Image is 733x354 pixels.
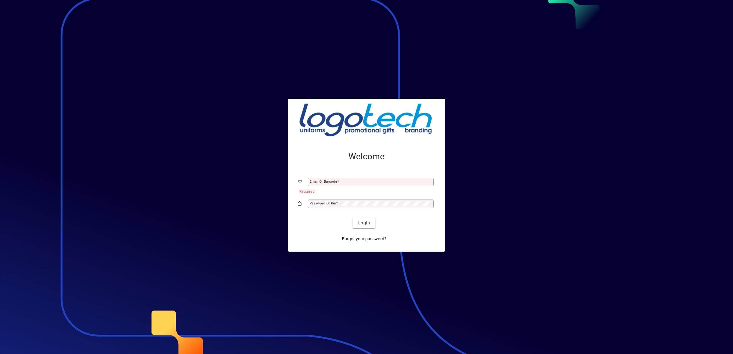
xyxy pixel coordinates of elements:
mat-label: Password or Pin [309,201,336,205]
button: Login [353,217,375,228]
h2: Welcome [298,151,435,162]
span: Forgot your password? [342,236,386,242]
a: Forgot your password? [340,233,389,244]
mat-label: Email or Barcode [309,179,337,184]
span: Login [358,220,370,226]
mat-error: Required [299,188,430,194]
